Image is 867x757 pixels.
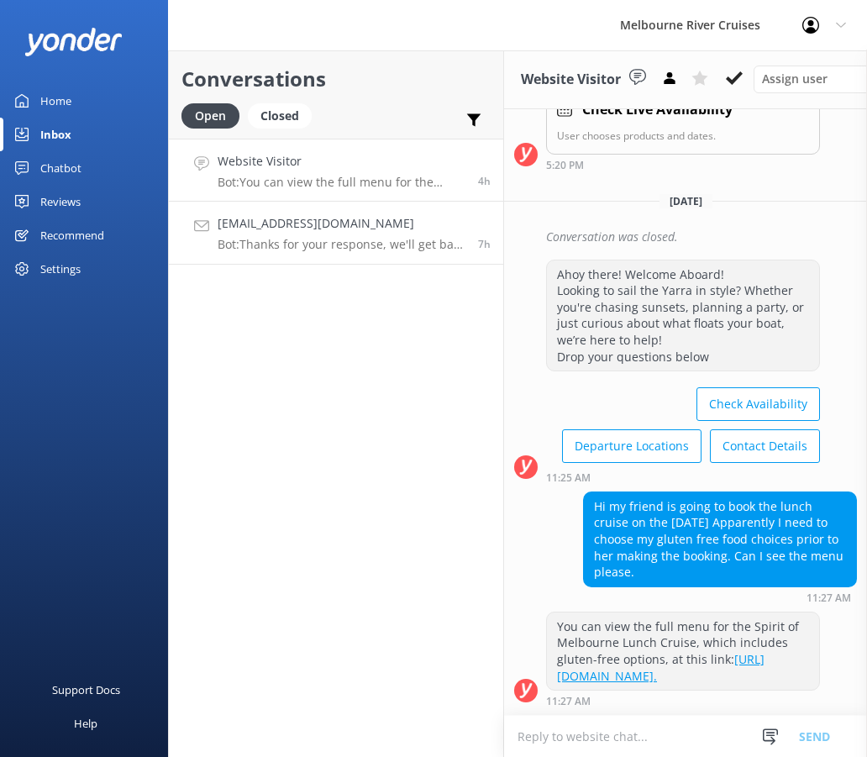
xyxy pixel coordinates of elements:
[562,429,701,463] button: Departure Locations
[546,697,591,707] strong: 11:27 AM
[584,492,856,586] div: Hi my friend is going to book the lunch cruise on the [DATE] Apparently I need to choose my glute...
[557,651,765,684] a: [URL][DOMAIN_NAME].
[546,160,584,171] strong: 5:20 PM
[169,139,503,202] a: Website VisitorBot:You can view the full menu for the Spirit of Melbourne Lunch Cruise, which inc...
[181,63,491,95] h2: Conversations
[547,612,819,690] div: You can view the full menu for the Spirit of Melbourne Lunch Cruise, which includes gluten-free o...
[248,106,320,124] a: Closed
[696,387,820,421] button: Check Availability
[582,99,733,121] h4: Check Live Availability
[218,237,465,252] p: Bot: Thanks for your response, we'll get back to you as soon as we can during opening hours.
[218,214,465,233] h4: [EMAIL_ADDRESS][DOMAIN_NAME]
[40,118,71,151] div: Inbox
[181,106,248,124] a: Open
[40,151,81,185] div: Chatbot
[762,70,828,88] span: Assign user
[40,252,81,286] div: Settings
[557,128,809,144] p: User chooses products and dates.
[218,175,465,190] p: Bot: You can view the full menu for the Spirit of Melbourne Lunch Cruise, which includes gluten-f...
[547,260,819,371] div: Ahoy there! Welcome Aboard! Looking to sail the Yarra in style? Whether you're chasing sunsets, p...
[181,103,239,129] div: Open
[478,174,491,188] span: 11:27am 13-Aug-2025 (UTC +10:00) Australia/Sydney
[546,471,820,483] div: 11:25am 13-Aug-2025 (UTC +10:00) Australia/Sydney
[52,673,120,707] div: Support Docs
[583,591,857,603] div: 11:27am 13-Aug-2025 (UTC +10:00) Australia/Sydney
[169,202,503,265] a: [EMAIL_ADDRESS][DOMAIN_NAME]Bot:Thanks for your response, we'll get back to you as soon as we can...
[659,194,712,208] span: [DATE]
[248,103,312,129] div: Closed
[546,695,820,707] div: 11:27am 13-Aug-2025 (UTC +10:00) Australia/Sydney
[514,223,857,251] div: 2025-08-12T23:10:03.842
[25,28,122,55] img: yonder-white-logo.png
[40,84,71,118] div: Home
[546,223,857,251] div: Conversation was closed.
[546,159,820,171] div: 05:20pm 12-Aug-2025 (UTC +10:00) Australia/Sydney
[521,69,621,91] h3: Website Visitor
[478,237,491,251] span: 09:18am 13-Aug-2025 (UTC +10:00) Australia/Sydney
[40,218,104,252] div: Recommend
[40,185,81,218] div: Reviews
[807,593,851,603] strong: 11:27 AM
[546,473,591,483] strong: 11:25 AM
[218,152,465,171] h4: Website Visitor
[74,707,97,740] div: Help
[710,429,820,463] button: Contact Details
